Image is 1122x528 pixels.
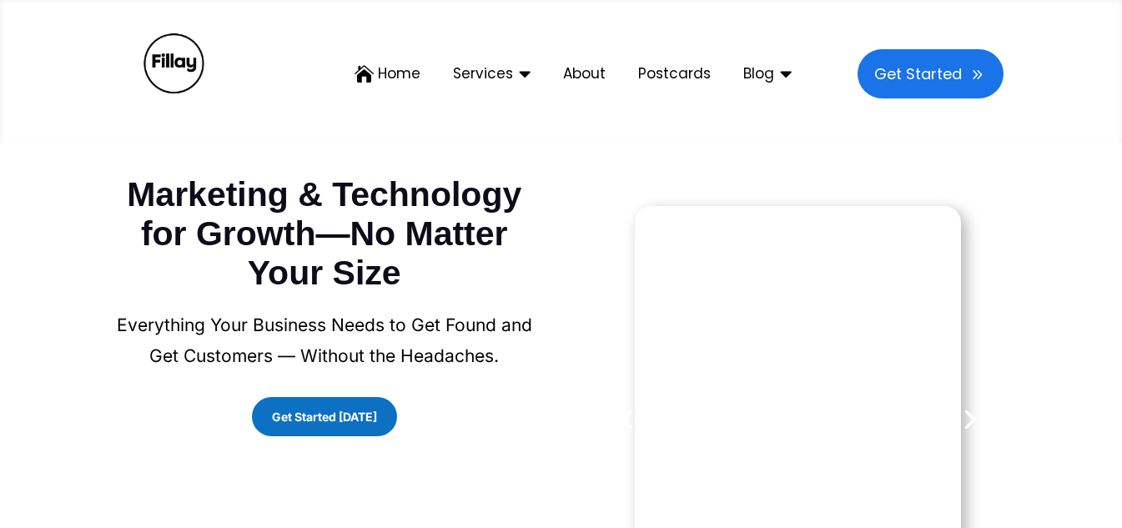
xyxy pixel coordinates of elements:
[453,67,513,81] span: Services
[378,67,420,81] span: Home
[735,56,800,92] a:  Icon FontBlog
[563,67,606,81] span: About
[113,310,536,372] p: Everything Your Business Needs to Get Found and Get Customers — Without the Headaches.
[555,58,614,89] a: About
[346,56,429,92] a:  Icon FontHome
[355,64,378,83] span:  Icon Font
[252,397,397,437] a: Get Started [DATE]
[113,175,536,301] h2: Marketing & Technology for Growth—No Matter Your Size
[858,49,1004,98] a: 9 Icon FontGet Started
[630,58,719,89] a: Postcards
[513,64,531,83] span:  Icon Font
[874,67,962,82] span: Get Started
[774,64,792,83] span:  Icon Font
[962,64,987,83] span: 9 Icon Font
[445,56,539,92] a:  Icon FontServices
[743,67,774,81] span: Blog
[638,67,711,81] span: Postcards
